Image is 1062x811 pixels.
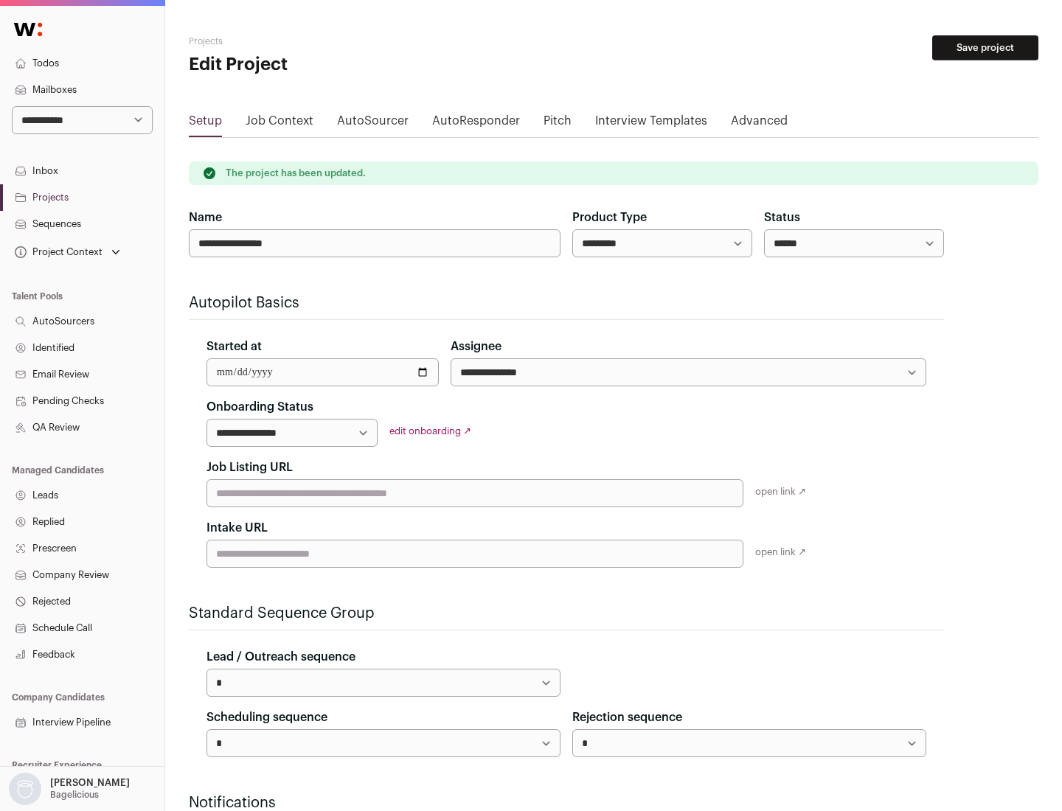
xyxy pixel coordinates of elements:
button: Save project [932,35,1038,60]
a: AutoSourcer [337,112,409,136]
label: Onboarding Status [206,398,313,416]
h2: Projects [189,35,472,47]
label: Name [189,209,222,226]
div: Project Context [12,246,103,258]
label: Assignee [451,338,502,355]
button: Open dropdown [12,242,123,262]
button: Open dropdown [6,773,133,805]
h2: Standard Sequence Group [189,603,944,624]
label: Scheduling sequence [206,709,327,726]
p: Bagelicious [50,789,99,801]
label: Intake URL [206,519,268,537]
a: Job Context [246,112,313,136]
a: edit onboarding ↗ [389,426,471,436]
a: Pitch [544,112,572,136]
img: nopic.png [9,773,41,805]
h2: Autopilot Basics [189,293,944,313]
label: Job Listing URL [206,459,293,476]
p: [PERSON_NAME] [50,777,130,789]
label: Started at [206,338,262,355]
a: Setup [189,112,222,136]
p: The project has been updated. [226,167,366,179]
label: Status [764,209,800,226]
a: Advanced [731,112,788,136]
label: Rejection sequence [572,709,682,726]
label: Product Type [572,209,647,226]
label: Lead / Outreach sequence [206,648,355,666]
h1: Edit Project [189,53,472,77]
img: Wellfound [6,15,50,44]
a: AutoResponder [432,112,520,136]
a: Interview Templates [595,112,707,136]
